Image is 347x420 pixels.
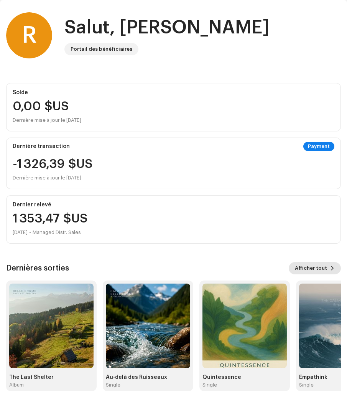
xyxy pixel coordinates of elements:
div: Single [202,382,217,388]
h3: Dernières sorties [6,262,69,274]
div: Single [106,382,120,388]
button: Afficher tout [289,262,341,274]
div: Au-delà des Ruisseaux [106,374,190,380]
div: Single [299,382,314,388]
re-o-card-value: Dernier relevé [6,195,341,244]
div: Payment [303,142,334,151]
div: Album [9,382,24,388]
div: The Last Shelter [9,374,94,380]
div: Quintessence [202,374,287,380]
div: Managed Distr. Sales [33,228,81,237]
div: • [29,228,31,237]
div: [DATE] [13,228,28,237]
div: Dernière mise à jour le [DATE] [13,173,92,183]
span: Afficher tout [295,261,327,276]
div: Salut, [PERSON_NAME] [64,15,270,40]
div: R [6,12,52,58]
re-o-card-value: Solde [6,83,341,131]
div: Solde [13,90,334,96]
img: 4cd43816-5875-4838-921c-39fdde74fc8c [202,284,287,368]
div: Dernière transaction [13,143,70,149]
div: Portail des bénéficiaires [71,45,132,54]
img: 185a241d-924e-4639-86dd-305a511a9e69 [9,284,94,368]
div: Dernière mise à jour le [DATE] [13,116,334,125]
img: 44508980-5026-4489-b3b1-008ba7833568 [106,284,190,368]
div: Dernier relevé [13,202,334,208]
